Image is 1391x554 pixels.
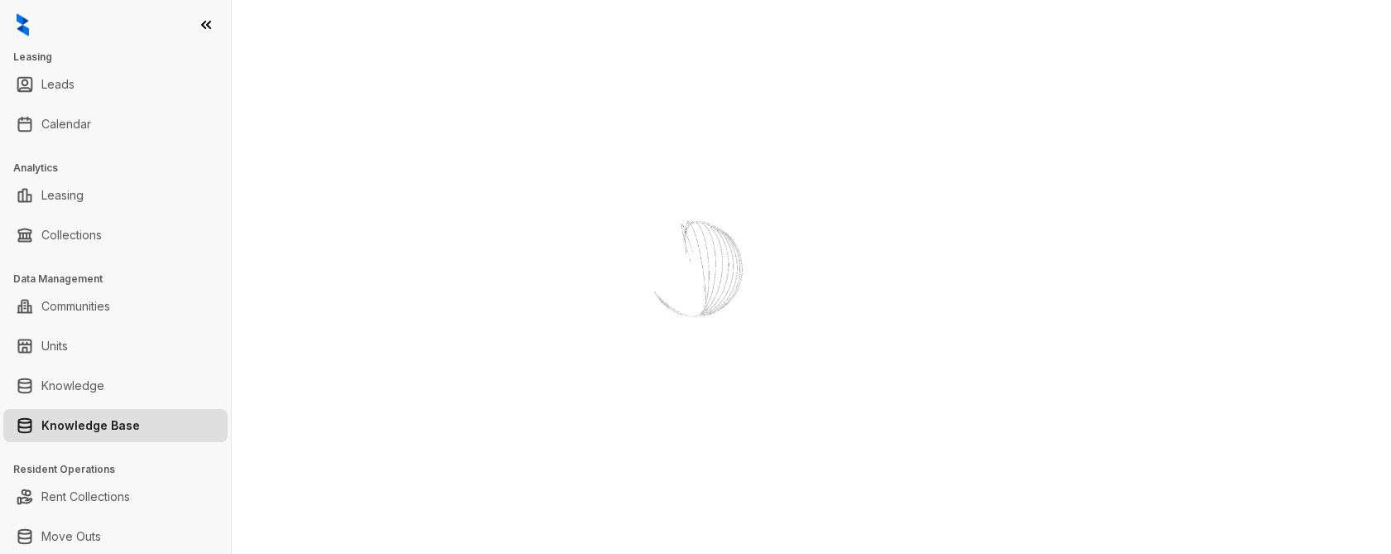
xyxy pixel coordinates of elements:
a: Communities [41,290,110,323]
a: Units [41,330,68,363]
li: Leads [3,68,228,101]
a: Move Outs [41,520,101,553]
h3: Resident Operations [13,462,231,477]
a: Leads [41,68,75,101]
li: Knowledge [3,369,228,402]
li: Calendar [3,108,228,141]
h3: Data Management [13,272,231,287]
a: Collections [41,219,102,252]
li: Move Outs [3,520,228,553]
li: Collections [3,219,228,252]
li: Knowledge Base [3,409,228,442]
a: Knowledge Base [41,409,140,442]
a: Calendar [41,108,91,141]
img: logo [17,13,29,36]
a: Rent Collections [41,480,130,513]
div: Loading... [667,352,725,369]
a: Knowledge [41,369,104,402]
li: Leasing [3,179,228,212]
li: Rent Collections [3,480,228,513]
li: Communities [3,290,228,323]
a: Leasing [41,179,84,212]
img: Loader [613,186,778,352]
h3: Leasing [13,50,231,65]
h3: Analytics [13,161,231,176]
li: Units [3,330,228,363]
